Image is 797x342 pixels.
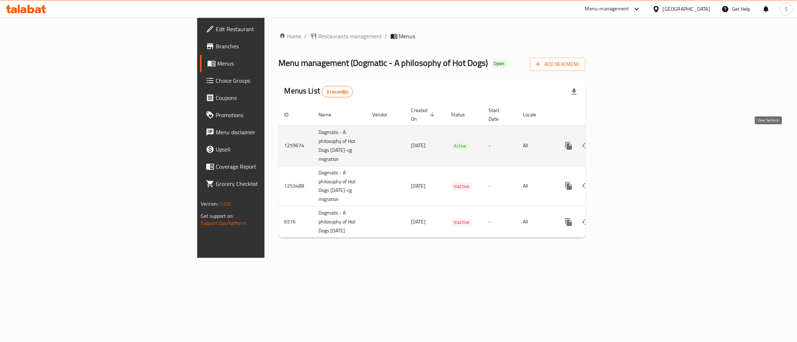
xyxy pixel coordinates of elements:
td: - [483,125,517,166]
li: / [385,32,388,40]
span: Grocery Checklist [216,179,325,188]
span: [DATE] [411,141,426,150]
span: 1.0.0 [219,199,230,208]
a: Upsell [200,141,330,158]
div: Total records count [322,86,353,97]
span: Version: [201,199,218,208]
span: Menus [217,59,325,68]
span: Inactive [451,218,473,226]
td: All [517,166,554,206]
div: Active [451,141,470,150]
span: Edit Restaurant [216,25,325,33]
span: 3 record(s) [322,88,353,95]
span: Vendor [373,110,397,119]
a: Branches [200,38,330,55]
div: Inactive [451,218,473,227]
span: Coverage Report [216,162,325,171]
a: Coupons [200,89,330,106]
a: Restaurants management [310,32,382,40]
td: All [517,125,554,166]
a: Coverage Report [200,158,330,175]
span: Get support on: [201,211,234,221]
div: Open [491,59,507,68]
span: Coupons [216,93,325,102]
span: Locale [523,110,546,119]
span: Add New Menu [536,60,580,69]
span: Inactive [451,182,473,191]
a: Menus [200,55,330,72]
span: Branches [216,42,325,50]
div: [GEOGRAPHIC_DATA] [663,5,710,13]
span: Upsell [216,145,325,154]
td: Dogmatic - A philosophy of Hot Dogs [DATE]-cg migration [313,166,367,206]
div: Menu-management [585,5,629,13]
a: Support.OpsPlatform [201,218,246,228]
button: Add New Menu [530,58,585,71]
th: Actions [554,104,635,126]
span: Open [491,61,507,67]
span: S [785,5,788,13]
span: [DATE] [411,181,426,191]
h2: Menus List [285,86,353,97]
td: Dogmatic - A philosophy of Hot Dogs [DATE]-cg migration [313,125,367,166]
span: ID [285,110,298,119]
button: more [560,137,577,154]
td: - [483,206,517,238]
span: Choice Groups [216,76,325,85]
div: Export file [565,83,583,100]
a: Promotions [200,106,330,124]
span: Status [451,110,475,119]
button: more [560,177,577,194]
span: Restaurants management [319,32,382,40]
a: Edit Restaurant [200,20,330,38]
span: Menus [399,32,415,40]
button: Change Status [577,213,594,231]
span: Start Date [489,106,509,123]
span: Menu management ( Dogmatic - A philosophy of Hot Dogs ) [279,55,488,71]
span: Menu disclaimer [216,128,325,136]
span: Name [319,110,341,119]
button: Change Status [577,177,594,194]
a: Grocery Checklist [200,175,330,192]
button: more [560,213,577,231]
table: enhanced table [279,104,635,238]
nav: breadcrumb [279,32,585,40]
span: [DATE] [411,217,426,226]
span: Promotions [216,111,325,119]
td: Dogmatic - A philosophy of Hot Dogs [DATE] [313,206,367,238]
button: Change Status [577,137,594,154]
span: Created On [411,106,437,123]
a: Choice Groups [200,72,330,89]
td: All [517,206,554,238]
a: Menu disclaimer [200,124,330,141]
td: - [483,166,517,206]
span: Active [451,142,470,150]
